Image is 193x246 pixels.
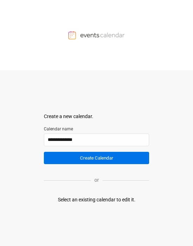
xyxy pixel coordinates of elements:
label: Calendar name [44,126,149,132]
div: Select an existing calendar to edit it. [58,196,135,203]
p: or [91,176,102,184]
button: Create Calendar [44,152,149,164]
div: Create a new calendar. [44,113,149,120]
img: Events Calendar [68,31,125,39]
